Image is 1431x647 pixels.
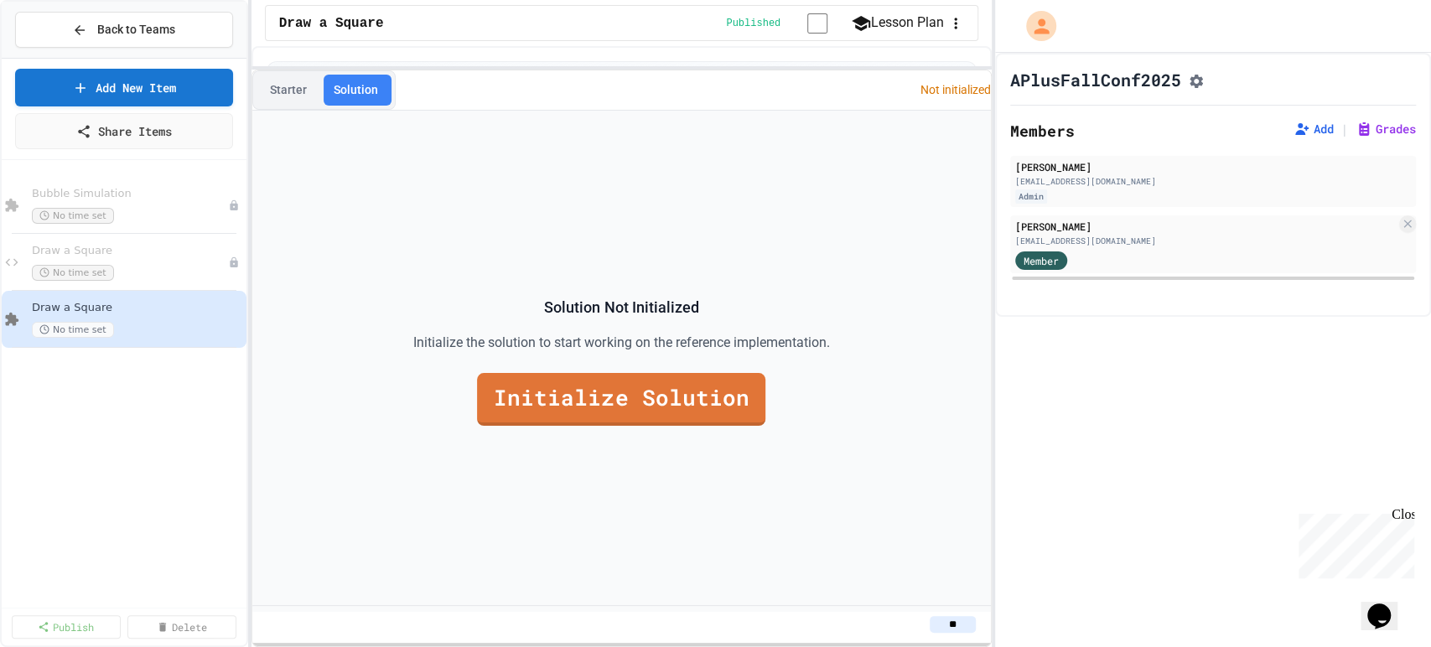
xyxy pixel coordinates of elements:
[32,208,114,224] span: No time set
[413,333,829,353] p: Initialize the solution to start working on the reference implementation.
[32,265,114,281] span: No time set
[32,244,228,258] span: Draw a Square
[1008,7,1060,45] div: My Account
[15,113,233,149] a: Share Items
[228,256,240,268] div: Unpublished
[32,187,228,201] span: Bubble Simulation
[1024,253,1059,268] span: Member
[1015,235,1396,247] div: [EMAIL_ADDRESS][DOMAIN_NAME]
[920,84,991,97] span: Not initialized
[477,373,765,426] a: Initialize Solution
[257,75,320,106] button: Starter
[15,12,233,48] button: Back to Teams
[1356,121,1416,137] button: Grades
[97,21,175,39] span: Back to Teams
[1340,119,1349,139] span: |
[15,69,233,106] a: Add New Item
[1015,189,1047,204] div: Admin
[1015,159,1411,174] div: [PERSON_NAME]
[228,199,240,211] div: Unpublished
[1292,507,1414,578] iframe: chat widget
[32,301,243,315] span: Draw a Square
[127,615,236,639] a: Delete
[725,16,780,29] span: Published
[1015,219,1396,234] div: [PERSON_NAME]
[1361,580,1414,630] iframe: chat widget
[1010,119,1075,142] h2: Members
[7,7,116,106] div: Chat with us now!Close
[1294,121,1334,137] button: Add
[1015,175,1411,188] div: [EMAIL_ADDRESS][DOMAIN_NAME]
[851,13,944,34] button: Lesson Plan
[725,13,848,34] div: Content is published and visible to students
[1188,70,1205,90] button: Assignment Settings
[12,615,121,639] a: Publish
[320,75,391,106] button: Solution
[1010,68,1181,91] h1: APlusFallConf2025
[279,13,384,34] span: Draw a Square
[787,13,848,34] input: publish toggle
[413,296,829,319] h3: Solution Not Initialized
[32,322,114,338] span: No time set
